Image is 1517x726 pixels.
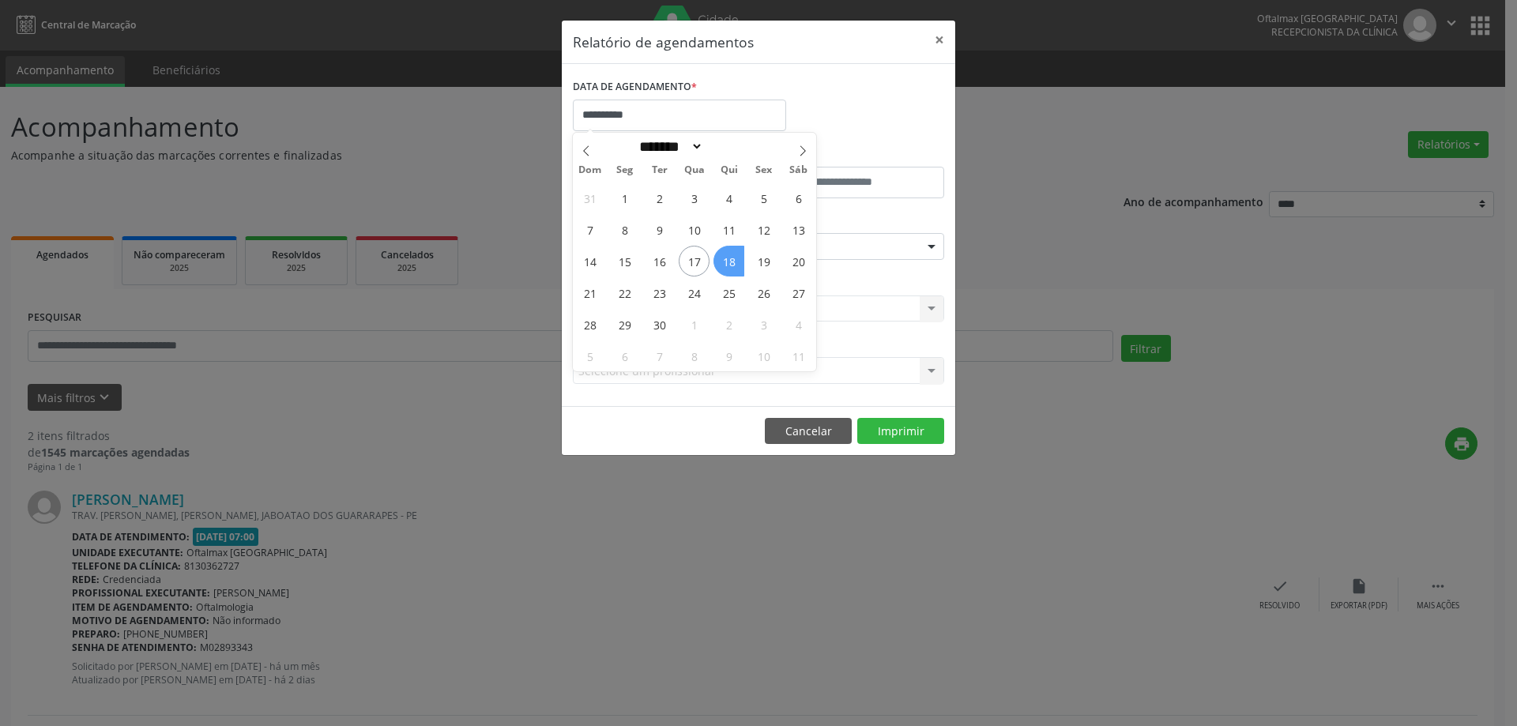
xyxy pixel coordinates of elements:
span: Outubro 1, 2025 [679,309,710,340]
label: DATA DE AGENDAMENTO [573,75,697,100]
span: Outubro 10, 2025 [748,340,779,371]
span: Setembro 21, 2025 [574,277,605,308]
span: Setembro 4, 2025 [713,182,744,213]
span: Setembro 5, 2025 [748,182,779,213]
span: Outubro 2, 2025 [713,309,744,340]
span: Setembro 20, 2025 [783,246,814,276]
span: Setembro 24, 2025 [679,277,710,308]
span: Dom [573,165,608,175]
span: Setembro 27, 2025 [783,277,814,308]
span: Setembro 30, 2025 [644,309,675,340]
span: Outubro 7, 2025 [644,340,675,371]
span: Setembro 17, 2025 [679,246,710,276]
label: ATÉ [762,142,944,167]
span: Setembro 14, 2025 [574,246,605,276]
button: Cancelar [765,418,852,445]
span: Sex [747,165,781,175]
span: Setembro 22, 2025 [609,277,640,308]
span: Setembro 8, 2025 [609,214,640,245]
span: Setembro 16, 2025 [644,246,675,276]
span: Setembro 19, 2025 [748,246,779,276]
span: Outubro 4, 2025 [783,309,814,340]
span: Outubro 5, 2025 [574,340,605,371]
h5: Relatório de agendamentos [573,32,754,52]
span: Setembro 29, 2025 [609,309,640,340]
button: Close [924,21,955,59]
span: Setembro 25, 2025 [713,277,744,308]
span: Setembro 3, 2025 [679,182,710,213]
span: Setembro 2, 2025 [644,182,675,213]
span: Setembro 6, 2025 [783,182,814,213]
span: Outubro 9, 2025 [713,340,744,371]
span: Setembro 15, 2025 [609,246,640,276]
span: Outubro 8, 2025 [679,340,710,371]
button: Imprimir [857,418,944,445]
span: Setembro 23, 2025 [644,277,675,308]
span: Setembro 11, 2025 [713,214,744,245]
span: Agosto 31, 2025 [574,182,605,213]
span: Setembro 9, 2025 [644,214,675,245]
span: Setembro 26, 2025 [748,277,779,308]
span: Ter [642,165,677,175]
span: Setembro 18, 2025 [713,246,744,276]
span: Outubro 3, 2025 [748,309,779,340]
span: Setembro 12, 2025 [748,214,779,245]
span: Seg [608,165,642,175]
span: Setembro 1, 2025 [609,182,640,213]
span: Outubro 11, 2025 [783,340,814,371]
span: Setembro 13, 2025 [783,214,814,245]
span: Setembro 28, 2025 [574,309,605,340]
span: Setembro 10, 2025 [679,214,710,245]
span: Qua [677,165,712,175]
input: Year [703,138,755,155]
span: Sáb [781,165,816,175]
select: Month [634,138,703,155]
span: Setembro 7, 2025 [574,214,605,245]
span: Outubro 6, 2025 [609,340,640,371]
span: Qui [712,165,747,175]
